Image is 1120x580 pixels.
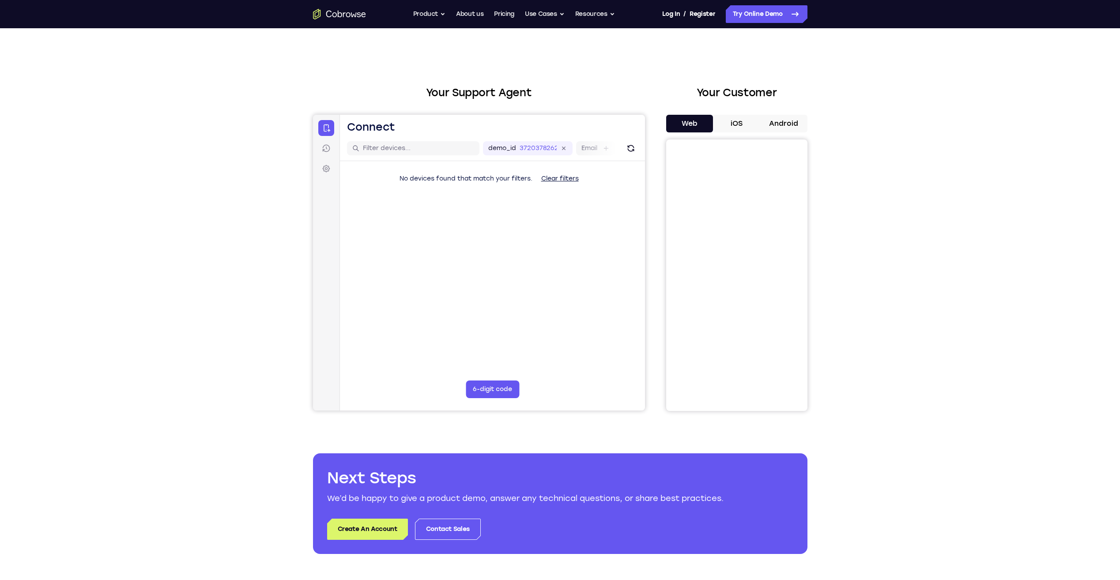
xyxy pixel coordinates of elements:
[415,519,481,540] a: Contact Sales
[575,5,615,23] button: Resources
[327,492,793,505] p: We’d be happy to give a product demo, answer any technical questions, or share best practices.
[713,115,760,132] button: iOS
[313,85,645,101] h2: Your Support Agent
[313,9,366,19] a: Go to the home page
[666,85,807,101] h2: Your Customer
[760,115,807,132] button: Android
[456,5,483,23] a: About us
[666,115,713,132] button: Web
[525,5,565,23] button: Use Cases
[726,5,807,23] a: Try Online Demo
[690,5,715,23] a: Register
[662,5,680,23] a: Log In
[413,5,446,23] button: Product
[327,519,408,540] a: Create An Account
[683,9,686,19] span: /
[327,467,793,489] h2: Next Steps
[313,115,645,411] iframe: Agent
[494,5,514,23] a: Pricing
